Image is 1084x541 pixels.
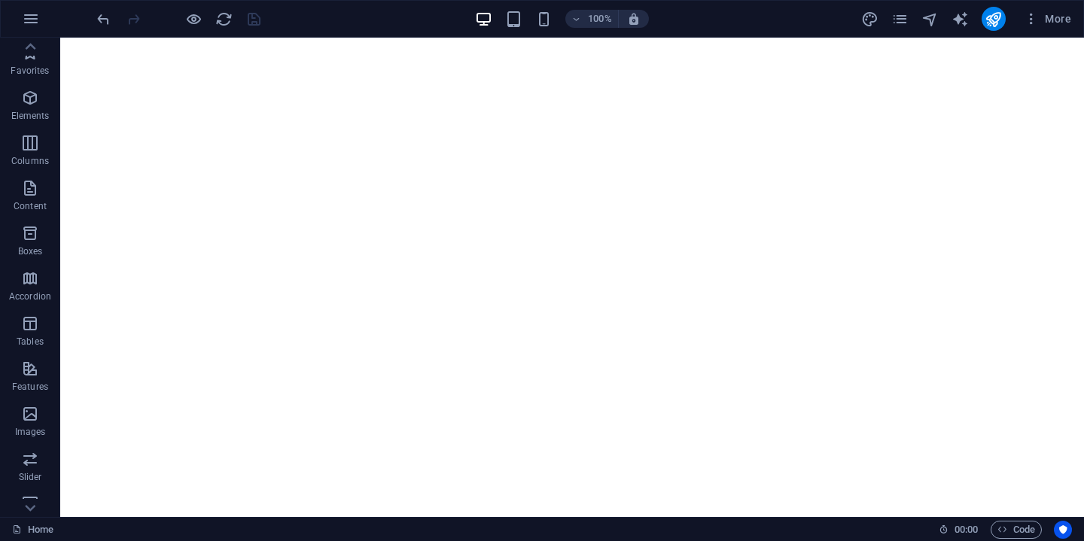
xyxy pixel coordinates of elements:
p: Elements [11,110,50,122]
button: More [1018,7,1077,31]
p: Features [12,381,48,393]
span: : [965,524,967,535]
span: More [1024,11,1071,26]
button: Code [991,521,1042,539]
i: On resize automatically adjust zoom level to fit chosen device. [627,12,641,26]
i: Pages (Ctrl+Alt+S) [891,11,909,28]
span: Code [997,521,1035,539]
p: Accordion [9,290,51,302]
button: 100% [565,10,619,28]
p: Slider [19,471,42,483]
i: Undo: Change HTML (Ctrl+Z) [95,11,112,28]
button: reload [215,10,233,28]
button: design [861,10,879,28]
a: Click to cancel selection. Double-click to open Pages [12,521,53,539]
i: Reload page [215,11,233,28]
p: Images [15,426,46,438]
button: undo [94,10,112,28]
p: Favorites [11,65,49,77]
p: Content [14,200,47,212]
button: text_generator [952,10,970,28]
i: AI Writer [952,11,969,28]
button: navigator [921,10,939,28]
p: Boxes [18,245,43,257]
p: Columns [11,155,49,167]
h6: 100% [588,10,612,28]
p: Tables [17,336,44,348]
span: 00 00 [955,521,978,539]
h6: Session time [939,521,979,539]
button: Usercentrics [1054,521,1072,539]
i: Design (Ctrl+Alt+Y) [861,11,878,28]
button: pages [891,10,909,28]
button: publish [982,7,1006,31]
